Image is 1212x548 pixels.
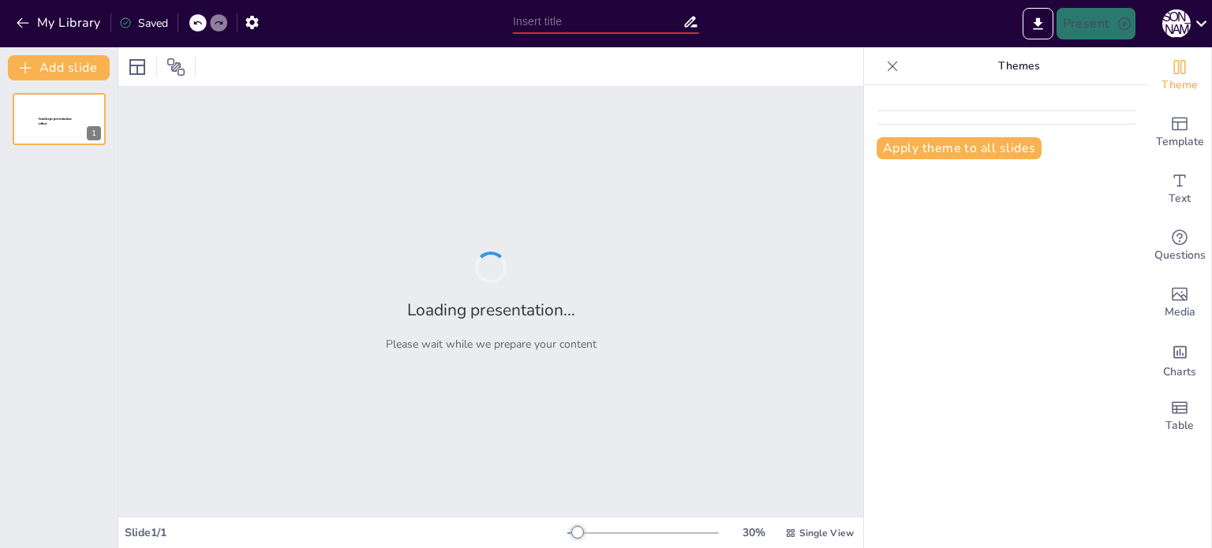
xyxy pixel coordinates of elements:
input: Insert title [513,10,683,33]
button: [PERSON_NAME] [1162,8,1191,39]
span: Questions [1154,247,1206,264]
div: Slide 1 / 1 [125,525,567,540]
h2: Loading presentation... [407,299,575,321]
button: Add slide [8,55,110,80]
button: Apply theme to all slides [877,137,1042,159]
button: Present [1057,8,1135,39]
div: Add text boxes [1148,161,1211,218]
span: Sendsteps presentation editor [39,117,72,126]
span: Template [1156,133,1204,151]
span: Text [1169,190,1191,207]
div: Add a table [1148,388,1211,445]
div: Layout [125,54,150,80]
span: Theme [1161,76,1198,94]
div: 1 [87,126,101,140]
span: Charts [1163,363,1196,381]
div: 30 % [735,525,772,540]
div: Add ready made slides [1148,104,1211,161]
p: Please wait while we prepare your content [386,337,597,352]
div: Change the overall theme [1148,47,1211,104]
div: [PERSON_NAME] [1162,9,1191,38]
span: Single View [799,527,854,539]
div: Add charts and graphs [1148,331,1211,388]
span: Media [1165,304,1195,321]
div: 1 [13,93,106,145]
span: Table [1165,417,1194,434]
div: Get real-time input from your audience [1148,218,1211,274]
span: Position [166,58,185,76]
button: Export to PowerPoint [1023,8,1053,39]
p: Themes [905,47,1132,85]
div: Saved [119,16,168,31]
div: Add images, graphics, shapes or video [1148,274,1211,331]
button: My Library [12,10,107,35]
